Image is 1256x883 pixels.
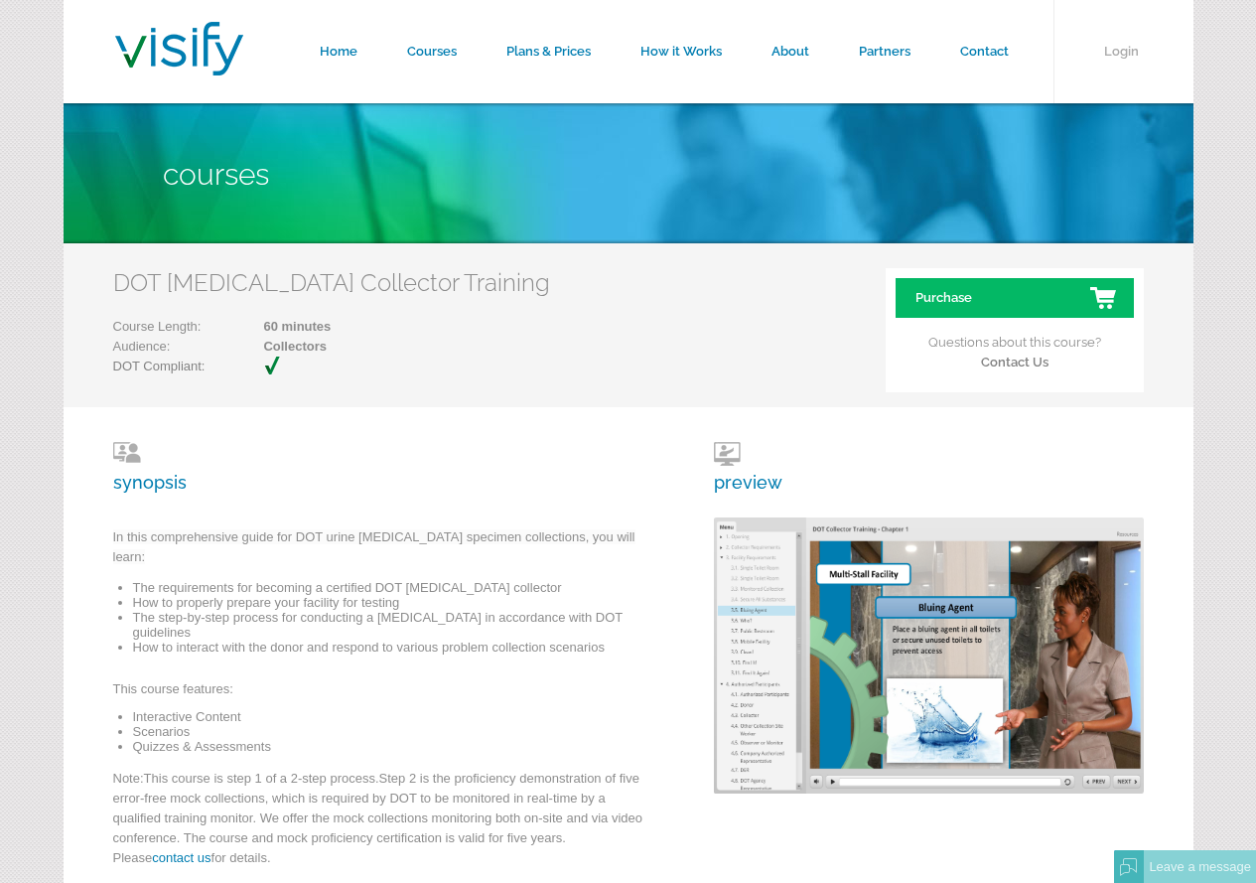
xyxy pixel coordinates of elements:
[896,318,1134,372] p: Questions about this course?
[113,769,649,878] p: Step 2 is the proficiency demonstration of five error-free mock collections, which is required by...
[1144,850,1256,883] div: Leave a message
[113,268,575,297] h2: DOT [MEDICAL_DATA] Collector Training
[133,580,649,595] li: The requirements for becoming a certified DOT [MEDICAL_DATA] collector
[133,640,649,655] li: How to interact with the donor and respond to various problem collection scenarios
[115,22,243,75] img: Visify Training
[115,53,243,81] a: Visify Training
[133,610,649,640] li: The step-by-step process for conducting a [MEDICAL_DATA] in accordance with DOT guidelines
[113,771,144,786] span: Note:
[152,850,210,865] a: contact us
[113,529,635,564] span: In this comprehensive guide for DOT urine [MEDICAL_DATA] specimen collections, you will learn:
[113,442,649,493] h3: synopsis
[201,317,331,337] span: 60 minutes
[896,278,1134,318] a: Purchase
[133,709,649,724] li: Interactive Content
[133,724,649,739] li: Scenarios
[133,739,649,754] li: Quizzes & Assessments
[133,595,649,610] li: How to properly prepare your facility for testing
[201,337,331,357] span: Collectors
[113,337,332,357] p: Audience:
[113,679,649,709] p: This course features:
[714,517,1144,794] img: DCT_Screenshot_1.png
[714,442,782,493] h3: preview
[113,357,302,376] p: DOT Compliant:
[1120,858,1138,876] img: Offline
[144,771,379,786] span: This course is step 1 of a 2-step process.
[163,157,269,192] span: Courses
[113,317,332,337] p: Course Length:
[981,355,1048,369] a: Contact Us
